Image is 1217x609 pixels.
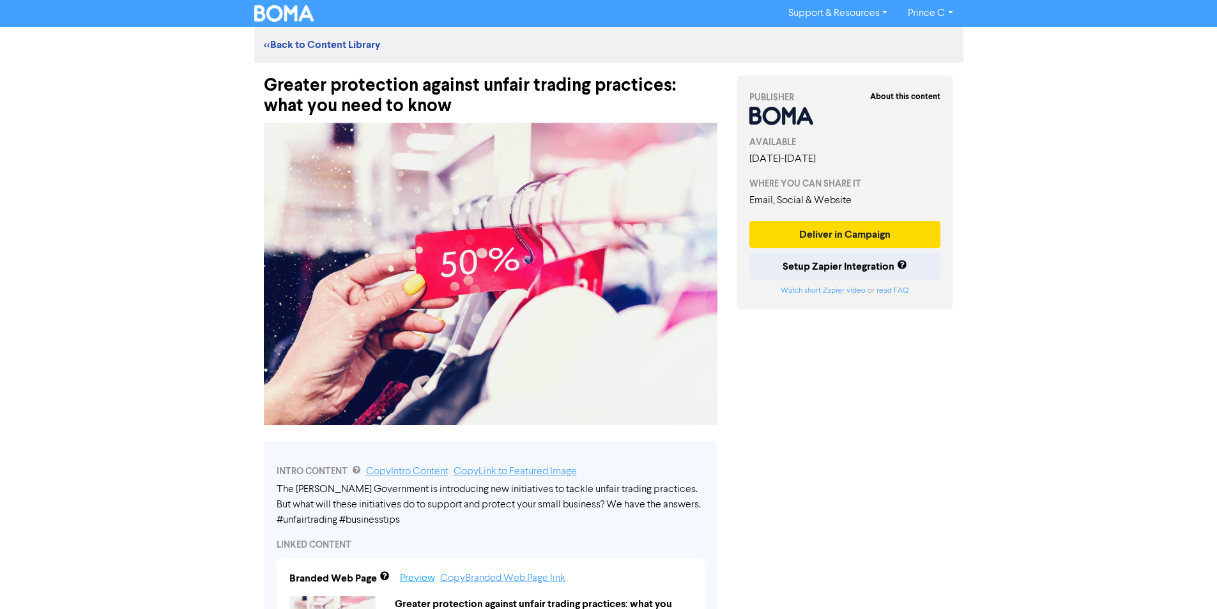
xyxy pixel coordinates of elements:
div: INTRO CONTENT [277,464,705,479]
a: Preview [400,573,435,583]
a: Prince C [898,3,963,24]
div: Branded Web Page [289,571,377,586]
a: Copy Intro Content [366,466,448,477]
a: Copy Link to Featured Image [454,466,577,477]
div: WHERE YOU CAN SHARE IT [749,177,941,190]
div: or [749,285,941,297]
div: Email, Social & Website [749,193,941,208]
div: [DATE] - [DATE] [749,151,941,167]
div: Greater protection against unfair trading practices: what you need to know [264,63,717,116]
button: Deliver in Campaign [749,221,941,248]
a: Copy Branded Web Page link [440,573,565,583]
a: read FAQ [876,287,908,295]
a: Watch short Zapier video [781,287,866,295]
div: The [PERSON_NAME] Government is introducing new initiatives to tackle unfair trading practices. B... [277,482,705,528]
button: Setup Zapier Integration [749,253,941,280]
iframe: Chat Widget [1153,548,1217,609]
div: LINKED CONTENT [277,538,705,551]
div: PUBLISHER [749,91,941,104]
a: Support & Resources [778,3,898,24]
strong: About this content [870,91,940,102]
a: <<Back to Content Library [264,38,380,51]
img: BOMA Logo [254,5,314,22]
div: AVAILABLE [749,135,941,149]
